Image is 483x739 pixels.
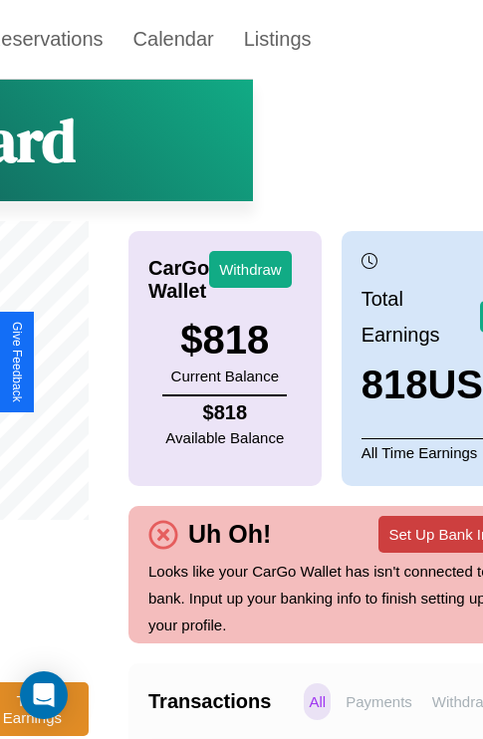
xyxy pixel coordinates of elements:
a: Calendar [119,18,229,60]
h4: Transactions [148,690,299,713]
div: Open Intercom Messenger [20,671,68,719]
a: Listings [229,18,327,60]
h4: Uh Oh! [178,520,281,549]
p: Total Earnings [362,281,480,353]
div: Give Feedback [10,322,24,402]
p: All [304,683,331,720]
p: Available Balance [165,424,284,451]
p: Current Balance [171,363,279,389]
p: Payments [341,683,417,720]
h4: CarGo Wallet [148,257,209,303]
button: Withdraw [209,251,292,288]
h3: $ 818 [171,318,279,363]
h4: $ 818 [165,401,284,424]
